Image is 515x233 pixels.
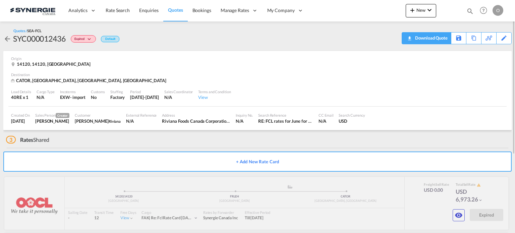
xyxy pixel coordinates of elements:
[66,33,98,44] div: Change Status Here
[198,89,231,94] div: Terms and Condition
[35,118,69,124] div: Karen Mercier
[11,118,30,124] div: 16 Jun 2025
[192,7,211,13] span: Bookings
[478,5,489,16] span: Help
[68,7,88,14] span: Analytics
[75,118,121,124] div: Mohammed Zrafi
[466,7,474,17] div: icon-magnify
[27,28,41,33] span: SEA-FCL
[493,5,503,16] div: O
[126,113,157,118] div: External Reference
[139,7,159,13] span: Enquiries
[478,5,493,17] div: Help
[236,113,253,118] div: Inquiry No.
[267,7,295,14] span: My Company
[11,94,31,100] div: 40RE x 1
[75,113,121,118] div: Customer
[35,113,69,118] div: Sales Person
[221,7,249,14] span: Manage Rates
[13,33,66,44] div: SYC000012436
[86,38,94,41] md-icon: icon-chevron-down
[413,33,448,43] div: Download Quote
[130,89,159,94] div: Period
[126,118,157,124] div: N/A
[406,4,436,17] button: icon-plus 400-fgNewicon-chevron-down
[13,28,42,33] div: Quotes /SEA-FCL
[37,89,55,94] div: Cargo Type
[11,72,504,77] div: Destination
[110,94,125,100] div: Factory Stuffing
[70,94,85,100] div: - import
[91,94,105,100] div: No
[10,3,55,18] img: 1f56c880d42311ef80fc7dca854c8e59.png
[109,119,121,123] span: Riviana
[60,94,70,100] div: EXW
[405,34,413,39] md-icon: icon-download
[11,113,30,118] div: Created On
[3,152,512,172] button: + Add New Rate Card
[162,118,230,124] div: Riviana Foods Canada Corporation 5125 rue du Trianon, suite 450 Montréal, QC H1M 2S5
[130,94,159,100] div: 30 Jun 2025
[319,118,333,124] div: N/A
[405,33,448,43] div: Download Quote
[258,118,313,124] div: RE: FCL rates for June for Riviana from Mondeville
[11,77,168,84] div: CATOR, Toronto, ON, Americas
[101,36,119,42] div: Default
[3,33,13,44] div: icon-arrow-left
[453,209,465,221] button: icon-eye
[3,35,11,43] md-icon: icon-arrow-left
[319,113,333,118] div: CC Email
[425,6,434,14] md-icon: icon-chevron-down
[37,94,55,100] div: N/A
[11,56,504,61] div: Origin
[339,113,365,118] div: Search Currency
[74,37,86,43] span: Expired
[91,89,105,94] div: Customs
[11,61,92,67] div: 14120, 14120, France
[71,35,96,43] div: Change Status Here
[405,33,448,43] div: Quote PDF is not available at this time
[110,89,125,94] div: Stuffing
[258,113,313,118] div: Search Reference
[164,94,193,100] div: N/A
[408,7,434,13] span: New
[451,33,466,44] div: Save As Template
[20,136,34,143] span: Rates
[408,6,416,14] md-icon: icon-plus 400-fg
[455,211,463,219] md-icon: icon-eye
[198,94,231,100] div: View
[168,7,183,13] span: Quotes
[60,89,85,94] div: Incoterms
[17,61,91,67] span: 14120, 14120, [GEOGRAPHIC_DATA]
[466,7,474,15] md-icon: icon-magnify
[56,113,69,118] span: Creator
[339,118,365,124] div: USD
[164,89,193,94] div: Sales Coordinator
[106,7,130,13] span: Rate Search
[6,136,16,143] span: 3
[162,113,230,118] div: Address
[236,118,253,124] div: N/A
[11,89,31,94] div: Load Details
[6,136,49,143] div: Shared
